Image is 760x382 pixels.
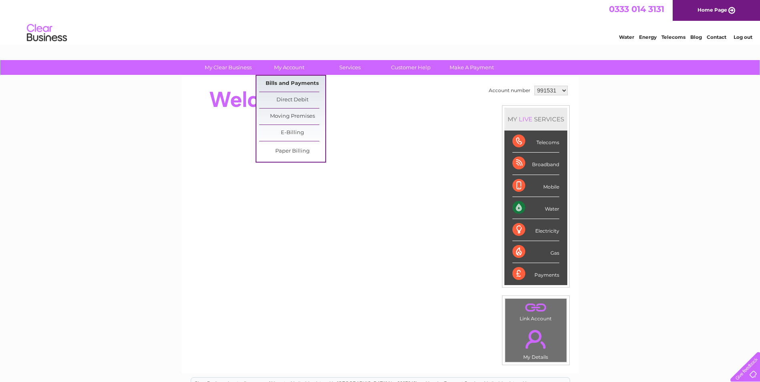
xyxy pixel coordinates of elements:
[259,125,325,141] a: E-Billing
[256,60,322,75] a: My Account
[512,197,559,219] div: Water
[439,60,505,75] a: Make A Payment
[378,60,444,75] a: Customer Help
[505,323,567,362] td: My Details
[690,34,702,40] a: Blog
[661,34,685,40] a: Telecoms
[517,115,534,123] div: LIVE
[512,131,559,153] div: Telecoms
[512,263,559,285] div: Payments
[191,4,570,39] div: Clear Business is a trading name of Verastar Limited (registered in [GEOGRAPHIC_DATA] No. 3667643...
[195,60,261,75] a: My Clear Business
[259,143,325,159] a: Paper Billing
[259,92,325,108] a: Direct Debit
[26,21,67,45] img: logo.png
[639,34,657,40] a: Energy
[609,4,664,14] a: 0333 014 3131
[512,153,559,175] div: Broadband
[507,325,564,353] a: .
[734,34,752,40] a: Log out
[619,34,634,40] a: Water
[487,84,532,97] td: Account number
[707,34,726,40] a: Contact
[259,76,325,92] a: Bills and Payments
[512,241,559,263] div: Gas
[507,301,564,315] a: .
[504,108,567,131] div: MY SERVICES
[505,298,567,324] td: Link Account
[512,219,559,241] div: Electricity
[512,175,559,197] div: Mobile
[317,60,383,75] a: Services
[259,109,325,125] a: Moving Premises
